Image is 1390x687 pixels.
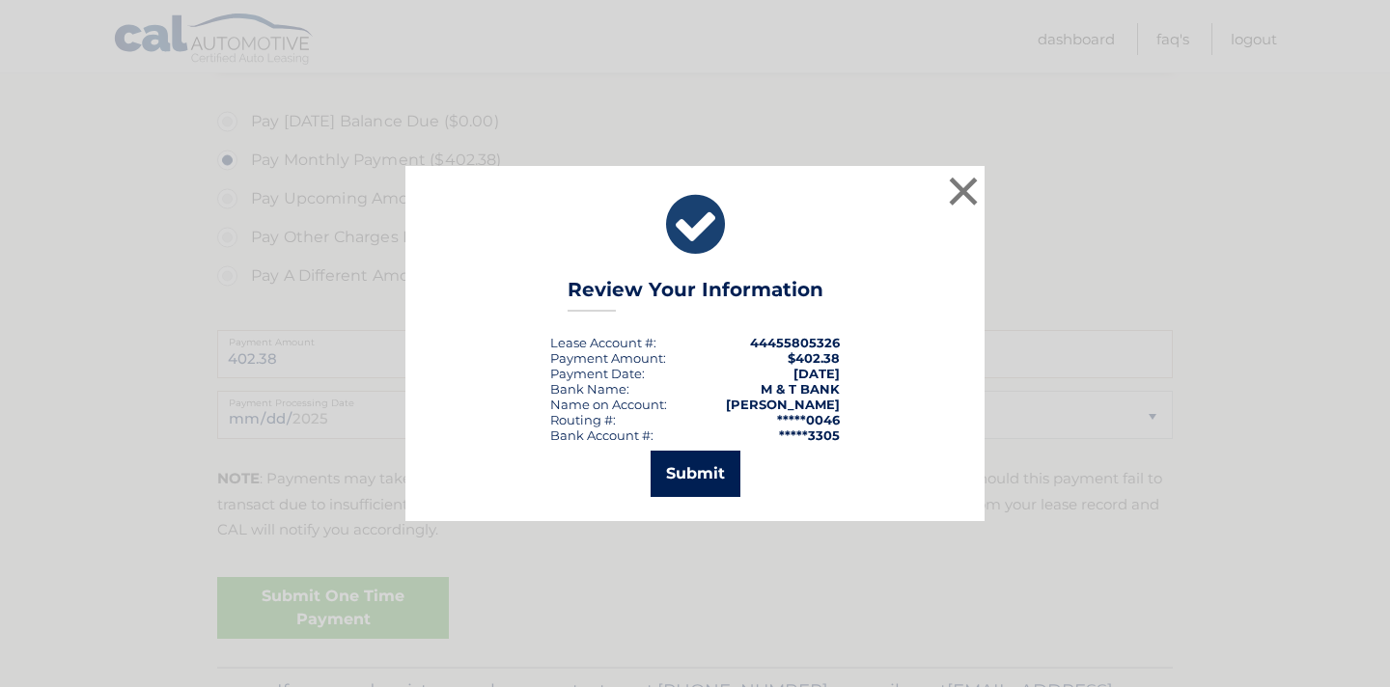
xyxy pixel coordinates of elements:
span: Payment Date [550,366,642,381]
span: $402.38 [788,350,840,366]
button: Submit [651,451,740,497]
div: Payment Amount: [550,350,666,366]
strong: [PERSON_NAME] [726,397,840,412]
button: × [944,172,983,210]
div: Name on Account: [550,397,667,412]
strong: 44455805326 [750,335,840,350]
div: Lease Account #: [550,335,656,350]
span: [DATE] [793,366,840,381]
h3: Review Your Information [568,278,823,312]
div: Bank Name: [550,381,629,397]
div: : [550,366,645,381]
strong: M & T BANK [761,381,840,397]
div: Bank Account #: [550,427,653,443]
div: Routing #: [550,412,616,427]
